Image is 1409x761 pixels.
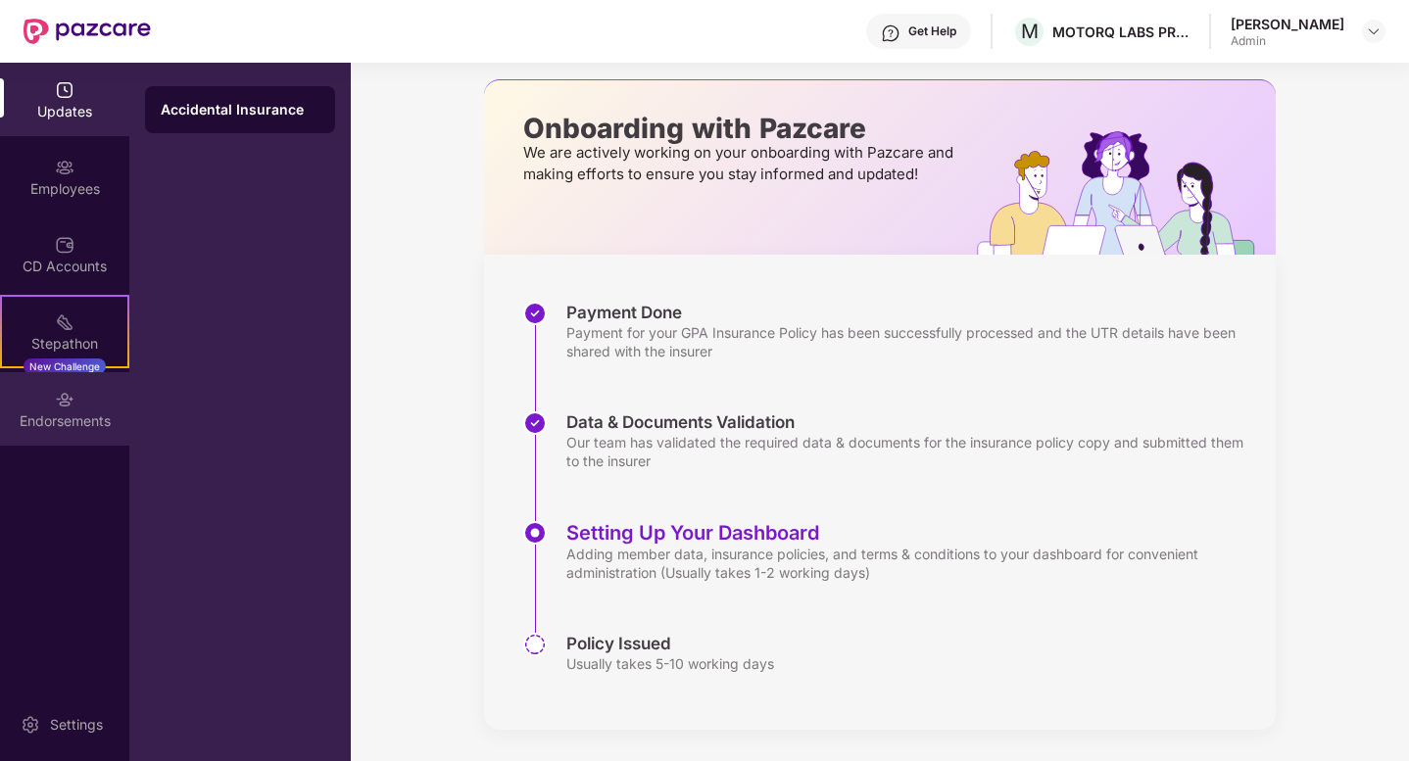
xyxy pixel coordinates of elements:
div: Adding member data, insurance policies, and terms & conditions to your dashboard for convenient a... [566,545,1256,582]
span: M [1021,20,1039,43]
img: svg+xml;base64,PHN2ZyBpZD0iRHJvcGRvd24tMzJ4MzIiIHhtbG5zPSJodHRwOi8vd3d3LnczLm9yZy8yMDAwL3N2ZyIgd2... [1366,24,1382,39]
img: hrOnboarding [977,131,1276,255]
img: svg+xml;base64,PHN2ZyB4bWxucz0iaHR0cDovL3d3dy53My5vcmcvMjAwMC9zdmciIHdpZHRoPSIyMSIgaGVpZ2h0PSIyMC... [55,312,74,332]
div: Policy Issued [566,633,774,654]
img: svg+xml;base64,PHN2ZyBpZD0iRW5kb3JzZW1lbnRzIiB4bWxucz0iaHR0cDovL3d3dy53My5vcmcvMjAwMC9zdmciIHdpZH... [55,390,74,409]
p: We are actively working on your onboarding with Pazcare and making efforts to ensure you stay inf... [523,142,959,185]
div: Our team has validated the required data & documents for the insurance policy copy and submitted ... [566,433,1256,470]
div: Admin [1231,33,1344,49]
div: Usually takes 5-10 working days [566,654,774,673]
div: Data & Documents Validation [566,411,1256,433]
img: svg+xml;base64,PHN2ZyBpZD0iU3RlcC1BY3RpdmUtMzJ4MzIiIHhtbG5zPSJodHRwOi8vd3d3LnczLm9yZy8yMDAwL3N2Zy... [523,521,547,545]
div: Payment for your GPA Insurance Policy has been successfully processed and the UTR details have be... [566,323,1256,360]
img: svg+xml;base64,PHN2ZyBpZD0iU2V0dGluZy0yMHgyMCIgeG1sbnM9Imh0dHA6Ly93d3cudzMub3JnLzIwMDAvc3ZnIiB3aW... [21,715,40,735]
img: svg+xml;base64,PHN2ZyBpZD0iU3RlcC1Eb25lLTMyeDMyIiB4bWxucz0iaHR0cDovL3d3dy53My5vcmcvMjAwMC9zdmciIH... [523,411,547,435]
img: svg+xml;base64,PHN2ZyBpZD0iRW1wbG95ZWVzIiB4bWxucz0iaHR0cDovL3d3dy53My5vcmcvMjAwMC9zdmciIHdpZHRoPS... [55,158,74,177]
div: New Challenge [24,358,106,374]
img: svg+xml;base64,PHN2ZyBpZD0iVXBkYXRlZCIgeG1sbnM9Imh0dHA6Ly93d3cudzMub3JnLzIwMDAvc3ZnIiB3aWR0aD0iMj... [55,80,74,100]
p: Onboarding with Pazcare [523,119,959,137]
img: svg+xml;base64,PHN2ZyBpZD0iU3RlcC1Eb25lLTMyeDMyIiB4bWxucz0iaHR0cDovL3d3dy53My5vcmcvMjAwMC9zdmciIH... [523,302,547,325]
div: Get Help [908,24,956,39]
div: MOTORQ LABS PRIVATE LIMITED [1052,23,1190,41]
div: Setting Up Your Dashboard [566,521,1256,545]
img: svg+xml;base64,PHN2ZyBpZD0iU3RlcC1QZW5kaW5nLTMyeDMyIiB4bWxucz0iaHR0cDovL3d3dy53My5vcmcvMjAwMC9zdm... [523,633,547,656]
div: Payment Done [566,302,1256,323]
div: Settings [44,715,109,735]
div: Accidental Insurance [161,100,319,119]
img: svg+xml;base64,PHN2ZyBpZD0iSGVscC0zMngzMiIgeG1sbnM9Imh0dHA6Ly93d3cudzMub3JnLzIwMDAvc3ZnIiB3aWR0aD... [881,24,900,43]
img: New Pazcare Logo [24,19,151,44]
img: svg+xml;base64,PHN2ZyBpZD0iQ0RfQWNjb3VudHMiIGRhdGEtbmFtZT0iQ0QgQWNjb3VudHMiIHhtbG5zPSJodHRwOi8vd3... [55,235,74,255]
div: Stepathon [2,334,127,354]
div: [PERSON_NAME] [1231,15,1344,33]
